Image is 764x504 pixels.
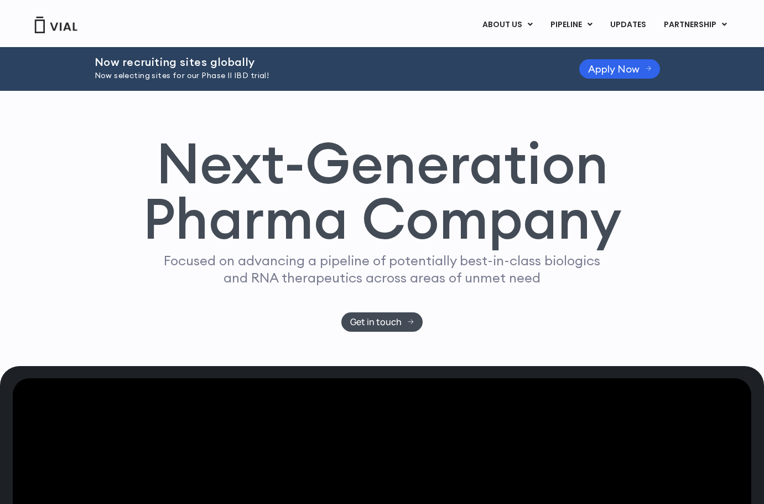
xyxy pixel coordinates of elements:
[601,16,654,34] a: UPDATES
[95,70,552,82] p: Now selecting sites for our Phase II IBD trial!
[474,16,541,34] a: ABOUT USMenu Toggle
[95,56,552,68] h2: Now recruiting sites globally
[579,59,661,79] a: Apply Now
[159,252,605,286] p: Focused on advancing a pipeline of potentially best-in-class biologics and RNA therapeutics acros...
[542,16,601,34] a: PIPELINEMenu Toggle
[341,312,423,332] a: Get in touch
[655,16,736,34] a: PARTNERSHIPMenu Toggle
[350,318,402,326] span: Get in touch
[143,135,622,247] h1: Next-Generation Pharma Company
[34,17,78,33] img: Vial Logo
[588,65,640,73] span: Apply Now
